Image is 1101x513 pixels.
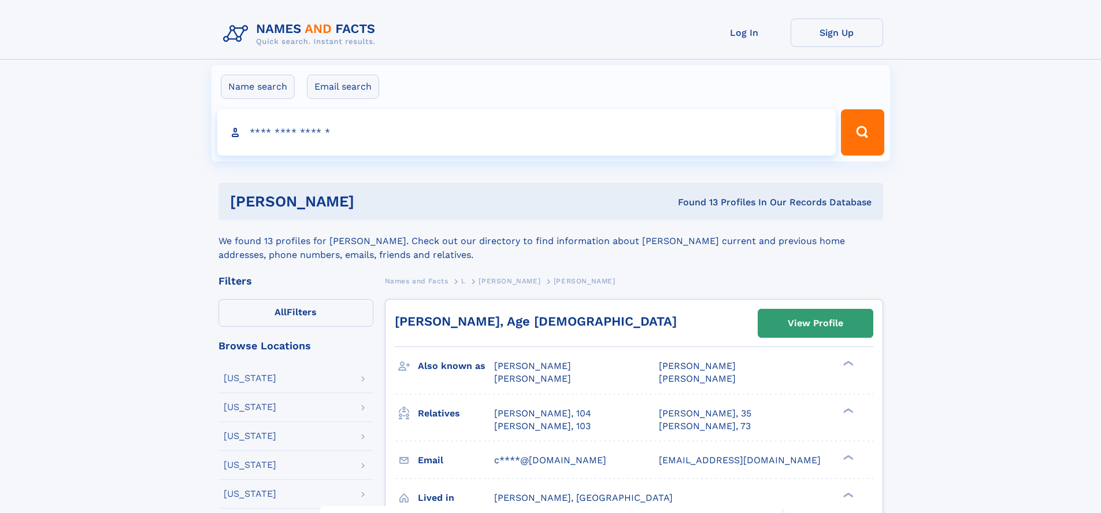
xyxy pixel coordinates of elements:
[659,420,751,433] a: [PERSON_NAME], 73
[659,360,736,371] span: [PERSON_NAME]
[698,19,791,47] a: Log In
[230,194,516,209] h1: [PERSON_NAME]
[224,460,276,470] div: [US_STATE]
[461,277,466,285] span: L
[791,19,883,47] a: Sign Up
[218,299,373,327] label: Filters
[418,488,494,508] h3: Lived in
[479,274,540,288] a: [PERSON_NAME]
[840,491,854,499] div: ❯
[840,360,854,367] div: ❯
[554,277,616,285] span: [PERSON_NAME]
[494,492,673,503] span: [PERSON_NAME], [GEOGRAPHIC_DATA]
[224,374,276,383] div: [US_STATE]
[840,407,854,414] div: ❯
[418,356,494,376] h3: Also known as
[224,431,276,441] div: [US_STATE]
[494,360,571,371] span: [PERSON_NAME]
[840,453,854,461] div: ❯
[418,451,494,470] h3: Email
[218,220,883,262] div: We found 13 profiles for [PERSON_NAME]. Check out our directory to find information about [PERSON...
[659,407,751,420] a: [PERSON_NAME], 35
[418,404,494,423] h3: Relatives
[224,489,276,499] div: [US_STATE]
[659,373,736,384] span: [PERSON_NAME]
[494,407,591,420] a: [PERSON_NAME], 104
[221,75,295,99] label: Name search
[224,403,276,412] div: [US_STATE]
[395,314,677,329] a: [PERSON_NAME], Age [DEMOGRAPHIC_DATA]
[307,75,379,99] label: Email search
[461,274,466,288] a: L
[841,109,884,156] button: Search Button
[494,420,591,433] a: [PERSON_NAME], 103
[516,196,872,209] div: Found 13 Profiles In Our Records Database
[218,341,373,351] div: Browse Locations
[758,309,873,337] a: View Profile
[275,307,287,318] span: All
[659,455,821,466] span: [EMAIL_ADDRESS][DOMAIN_NAME]
[788,310,843,337] div: View Profile
[218,19,385,50] img: Logo Names and Facts
[217,109,836,156] input: search input
[385,274,448,288] a: Names and Facts
[479,277,540,285] span: [PERSON_NAME]
[218,276,373,286] div: Filters
[494,373,571,384] span: [PERSON_NAME]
